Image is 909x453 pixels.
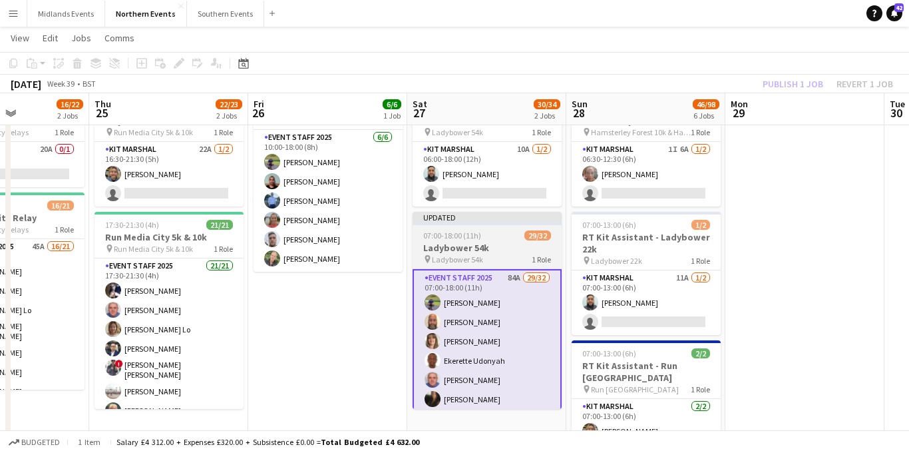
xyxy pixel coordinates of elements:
h3: Run Media City 5k & 10k [94,231,244,243]
app-job-card: 10:00-18:00 (8h)6/6Ladybower SET UP Ladybower SET UP1 RoleEvent Staff 20256/610:00-18:00 (8h)[PER... [254,83,403,272]
app-card-role: Kit Marshal22A1/216:30-21:30 (5h)[PERSON_NAME] [94,142,244,207]
span: 1 item [73,437,105,447]
span: 16/21 [47,201,74,211]
span: 1 Role [532,127,551,137]
span: 16/22 [57,99,83,109]
button: Midlands Events [27,1,105,27]
span: 30/34 [534,99,560,109]
app-card-role: Kit Marshal10A1/206:00-18:00 (12h)[PERSON_NAME] [413,142,562,207]
div: BST [83,79,96,89]
span: Ladybower 22k [591,256,642,266]
span: Total Budgeted £4 632.00 [321,437,419,447]
span: 28 [570,105,588,121]
a: Edit [37,29,63,47]
span: 29/32 [524,230,551,240]
app-job-card: Updated07:00-18:00 (11h)29/32Ladybower 54k Ladybower 54k1 RoleEvent Staff 202584A29/3207:00-18:00... [413,212,562,409]
span: 22/23 [216,99,242,109]
span: Sun [572,98,588,110]
span: 2/2 [691,348,710,358]
span: 1 Role [55,225,74,234]
app-job-card: 17:30-21:30 (4h)21/21Run Media City 5k & 10k Run Media City 5k & 10k1 RoleEvent Staff 202521/2117... [94,212,244,409]
span: Mon [731,98,748,110]
div: 1 Job [383,111,401,121]
span: Edit [43,32,58,44]
button: Budgeted [7,435,62,450]
span: 1 Role [532,254,551,264]
div: 2 Jobs [534,111,560,121]
span: Fri [254,98,264,110]
span: Thu [94,98,111,110]
a: View [5,29,35,47]
a: 42 [886,5,902,21]
span: 1 Role [214,244,233,254]
span: Sat [413,98,427,110]
app-job-card: 06:30-12:30 (6h)1/2RT Kit Assistant - Hamsterley Forest 10k & Half Marathon Hamsterley Forest 10k... [572,83,721,207]
span: 42 [894,3,904,12]
span: Run Media City 5k & 10k [114,244,193,254]
h3: RT Kit Assistant - Ladybower 22k [572,231,721,255]
span: 21/21 [206,220,233,230]
span: 6/6 [383,99,401,109]
a: Jobs [66,29,96,47]
div: Updated [413,212,562,223]
span: 1 Role [55,127,74,137]
h3: RT Kit Assistant - Run [GEOGRAPHIC_DATA] [572,360,721,384]
span: Ladybower 54k [432,127,483,137]
span: Comms [104,32,134,44]
a: Comms [99,29,140,47]
span: Jobs [71,32,91,44]
app-card-role: Kit Marshal1I6A1/206:30-12:30 (6h)[PERSON_NAME] [572,142,721,207]
div: 2 Jobs [57,111,83,121]
span: View [11,32,29,44]
span: 27 [411,105,427,121]
span: Ladybower 54k [432,254,483,264]
span: 46/98 [693,99,719,109]
span: 1 Role [691,256,710,266]
app-job-card: 06:00-18:00 (12h)1/2RT Kit Assistant - Ladybower 54k Ladybower 54k1 RoleKit Marshal10A1/206:00-18... [413,83,562,207]
app-job-card: 16:30-21:30 (5h)1/2RT Kit Assistant - Run Media City 5k & 10k Run Media City 5k & 10k1 RoleKit Ma... [94,83,244,207]
span: 1 Role [691,384,710,394]
span: Week 39 [44,79,77,89]
span: Run Media City 5k & 10k [114,127,193,137]
button: Northern Events [105,1,187,27]
span: 1/2 [691,220,710,230]
span: Run [GEOGRAPHIC_DATA] [591,384,679,394]
span: 07:00-13:00 (6h) [582,220,636,230]
div: [DATE] [11,77,41,91]
div: Salary £4 312.00 + Expenses £320.00 + Subsistence £0.00 = [116,437,419,447]
div: 6 Jobs [693,111,719,121]
span: 1 Role [214,127,233,137]
span: Tue [890,98,905,110]
span: 1 Role [691,127,710,137]
app-card-role: Event Staff 20256/610:00-18:00 (8h)[PERSON_NAME][PERSON_NAME][PERSON_NAME][PERSON_NAME][PERSON_NA... [254,130,403,272]
span: 30 [888,105,905,121]
span: 07:00-18:00 (11h) [423,230,481,240]
div: 2 Jobs [216,111,242,121]
span: 29 [729,105,748,121]
app-card-role: Kit Marshal11A1/207:00-13:00 (6h)[PERSON_NAME] [572,270,721,335]
span: 26 [252,105,264,121]
button: Southern Events [187,1,264,27]
span: 17:30-21:30 (4h) [105,220,159,230]
app-job-card: 07:00-13:00 (6h)1/2RT Kit Assistant - Ladybower 22k Ladybower 22k1 RoleKit Marshal11A1/207:00-13:... [572,212,721,335]
span: Hamsterley Forest 10k & Half Marathon [591,127,691,137]
span: 25 [92,105,111,121]
span: Budgeted [21,438,60,447]
h3: Ladybower 54k [413,242,562,254]
span: ! [115,360,123,368]
span: 07:00-13:00 (6h) [582,348,636,358]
